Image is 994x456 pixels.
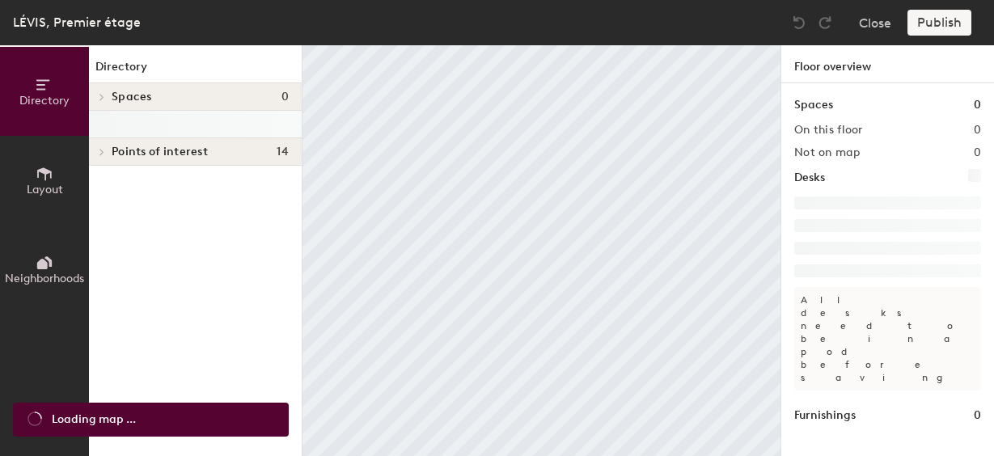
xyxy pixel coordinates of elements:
[794,287,981,391] p: All desks need to be in a pod before saving
[89,58,302,83] h1: Directory
[794,169,825,187] h1: Desks
[974,124,981,137] h2: 0
[27,183,63,196] span: Layout
[112,146,208,158] span: Points of interest
[281,91,289,103] span: 0
[794,146,860,159] h2: Not on map
[112,91,152,103] span: Spaces
[791,15,807,31] img: Undo
[859,10,891,36] button: Close
[794,124,863,137] h2: On this floor
[302,45,780,456] canvas: Map
[974,407,981,424] h1: 0
[794,407,856,424] h1: Furnishings
[52,411,136,429] span: Loading map ...
[974,96,981,114] h1: 0
[974,146,981,159] h2: 0
[277,146,289,158] span: 14
[19,94,70,108] span: Directory
[5,272,84,285] span: Neighborhoods
[13,12,141,32] div: LÉVIS, Premier étage
[781,45,994,83] h1: Floor overview
[817,15,833,31] img: Redo
[794,96,833,114] h1: Spaces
